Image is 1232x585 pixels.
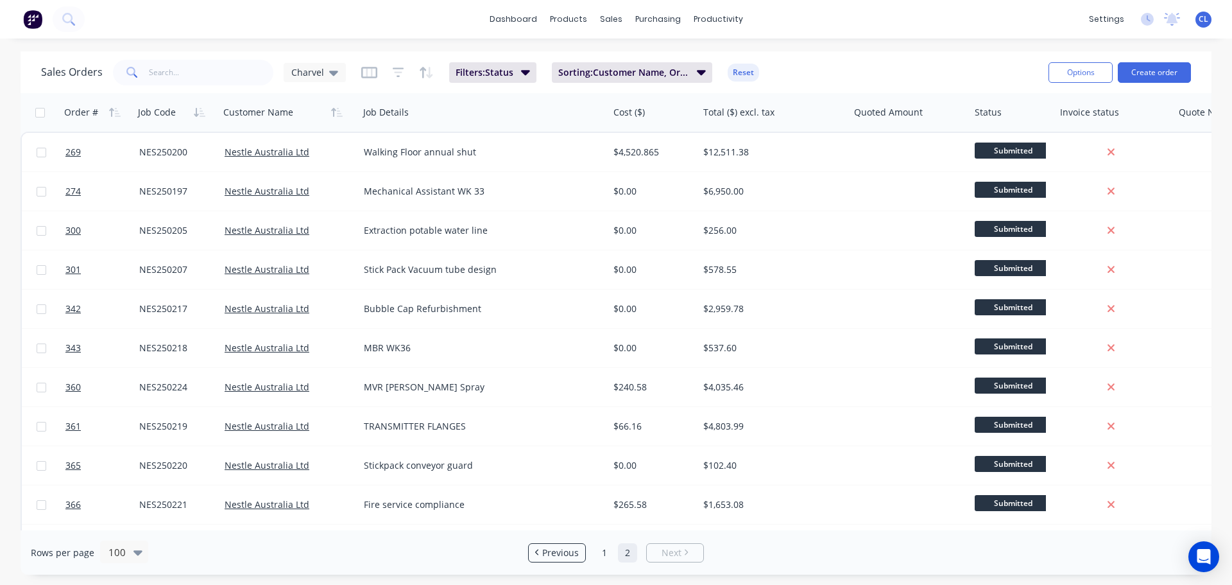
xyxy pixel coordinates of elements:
span: 366 [65,498,81,511]
a: 361 [65,407,139,446]
a: Page 2 is your current page [618,543,637,563]
div: $240.58 [613,381,689,394]
a: Next page [647,546,703,559]
div: $6,950.00 [703,185,837,198]
span: Previous [542,546,579,559]
a: Nestle Australia Ltd [225,302,309,315]
span: Submitted [975,378,1052,394]
span: 343 [65,342,81,354]
div: $0.00 [613,342,689,354]
div: NES250219 [139,420,210,433]
input: Search... [149,60,274,85]
div: productivity [687,10,749,29]
span: Charvel [291,65,324,79]
a: Nestle Australia Ltd [225,342,309,354]
div: NES250221 [139,498,210,511]
div: NES250205 [139,224,210,237]
div: $0.00 [613,185,689,198]
span: CL [1199,13,1208,25]
div: $1,653.08 [703,498,837,511]
div: Walking Floor annual shut [364,146,591,159]
span: Filters: Status [456,66,513,79]
a: dashboard [483,10,543,29]
a: Nestle Australia Ltd [225,459,309,471]
div: NES250220 [139,459,210,472]
div: $578.55 [703,263,837,276]
a: 301 [65,250,139,289]
div: Mechanical Assistant WK 33 [364,185,591,198]
div: $4,803.99 [703,420,837,433]
div: $0.00 [613,224,689,237]
a: 269 [65,133,139,171]
span: Submitted [975,456,1052,472]
div: MVR [PERSON_NAME] Spray [364,381,591,394]
span: 300 [65,224,81,237]
h1: Sales Orders [41,66,103,78]
a: 360 [65,368,139,406]
div: $66.16 [613,420,689,433]
div: Status [975,106,1002,119]
div: NES250224 [139,381,210,394]
div: NES250207 [139,263,210,276]
a: Nestle Australia Ltd [225,146,309,158]
div: Bubble Cap Refurbishment [364,302,591,315]
div: NES250197 [139,185,210,198]
a: 367 [65,525,139,563]
ul: Pagination [523,543,709,563]
span: 365 [65,459,81,472]
div: Fire service compliance [364,498,591,511]
div: Customer Name [223,106,293,119]
a: 300 [65,211,139,250]
div: $537.60 [703,342,837,354]
span: Submitted [975,221,1052,237]
a: 342 [65,290,139,328]
div: $0.00 [613,459,689,472]
a: Nestle Australia Ltd [225,420,309,432]
span: 274 [65,185,81,198]
div: NES250217 [139,302,210,315]
span: 342 [65,302,81,315]
span: Submitted [975,495,1052,511]
span: Sorting: Customer Name, Order #, Job Code [558,66,689,79]
div: $0.00 [613,302,689,315]
span: 360 [65,381,81,394]
button: Options [1048,62,1113,83]
div: $0.00 [613,263,689,276]
a: 343 [65,329,139,367]
div: sales [594,10,629,29]
a: Nestle Australia Ltd [225,224,309,236]
span: Submitted [975,338,1052,354]
div: NES250218 [139,342,210,354]
div: $4,520.865 [613,146,689,159]
span: Submitted [975,182,1052,198]
span: 301 [65,263,81,276]
span: Next [662,546,681,559]
div: $256.00 [703,224,837,237]
a: Nestle Australia Ltd [225,263,309,275]
button: Reset [728,64,759,82]
div: Extraction potable water line [364,224,591,237]
button: Filters:Status [449,62,536,83]
div: Order # [64,106,98,119]
div: Open Intercom Messenger [1188,541,1219,572]
span: 361 [65,420,81,433]
div: Job Details [363,106,409,119]
div: Cost ($) [613,106,645,119]
div: $102.40 [703,459,837,472]
a: Nestle Australia Ltd [225,498,309,511]
div: Job Code [138,106,176,119]
span: Submitted [975,260,1052,276]
div: Quoted Amount [854,106,923,119]
span: Rows per page [31,546,94,559]
span: Submitted [975,299,1052,315]
div: Invoice status [1060,106,1119,119]
div: $4,035.46 [703,381,837,394]
a: 365 [65,446,139,485]
a: 366 [65,485,139,524]
div: $265.58 [613,498,689,511]
div: TRANSMITTER FLANGES [364,420,591,433]
div: purchasing [629,10,687,29]
a: Previous page [529,546,585,559]
span: Submitted [975,417,1052,433]
a: Page 1 [595,543,614,563]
